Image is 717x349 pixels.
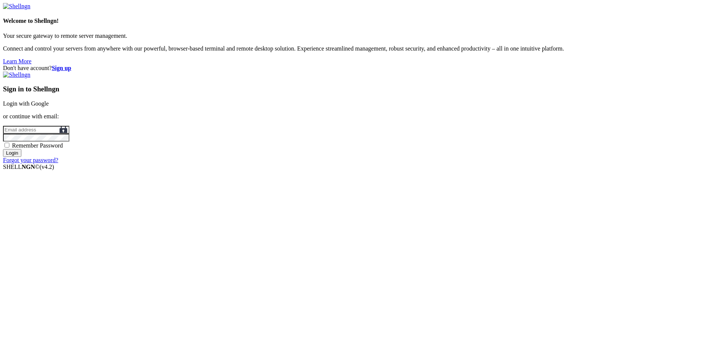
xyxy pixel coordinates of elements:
[3,100,49,107] a: Login with Google
[3,18,714,24] h4: Welcome to Shellngn!
[3,3,30,10] img: Shellngn
[12,142,63,149] span: Remember Password
[3,85,714,93] h3: Sign in to Shellngn
[22,164,35,170] b: NGN
[3,126,69,134] input: Email address
[52,65,71,71] a: Sign up
[3,149,21,157] input: Login
[40,164,54,170] span: 4.2.0
[3,33,714,39] p: Your secure gateway to remote server management.
[4,143,9,148] input: Remember Password
[3,45,714,52] p: Connect and control your servers from anywhere with our powerful, browser-based terminal and remo...
[3,58,31,64] a: Learn More
[3,65,714,72] div: Don't have account?
[3,157,58,163] a: Forgot your password?
[3,164,54,170] span: SHELL ©
[3,113,714,120] p: or continue with email:
[3,72,30,78] img: Shellngn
